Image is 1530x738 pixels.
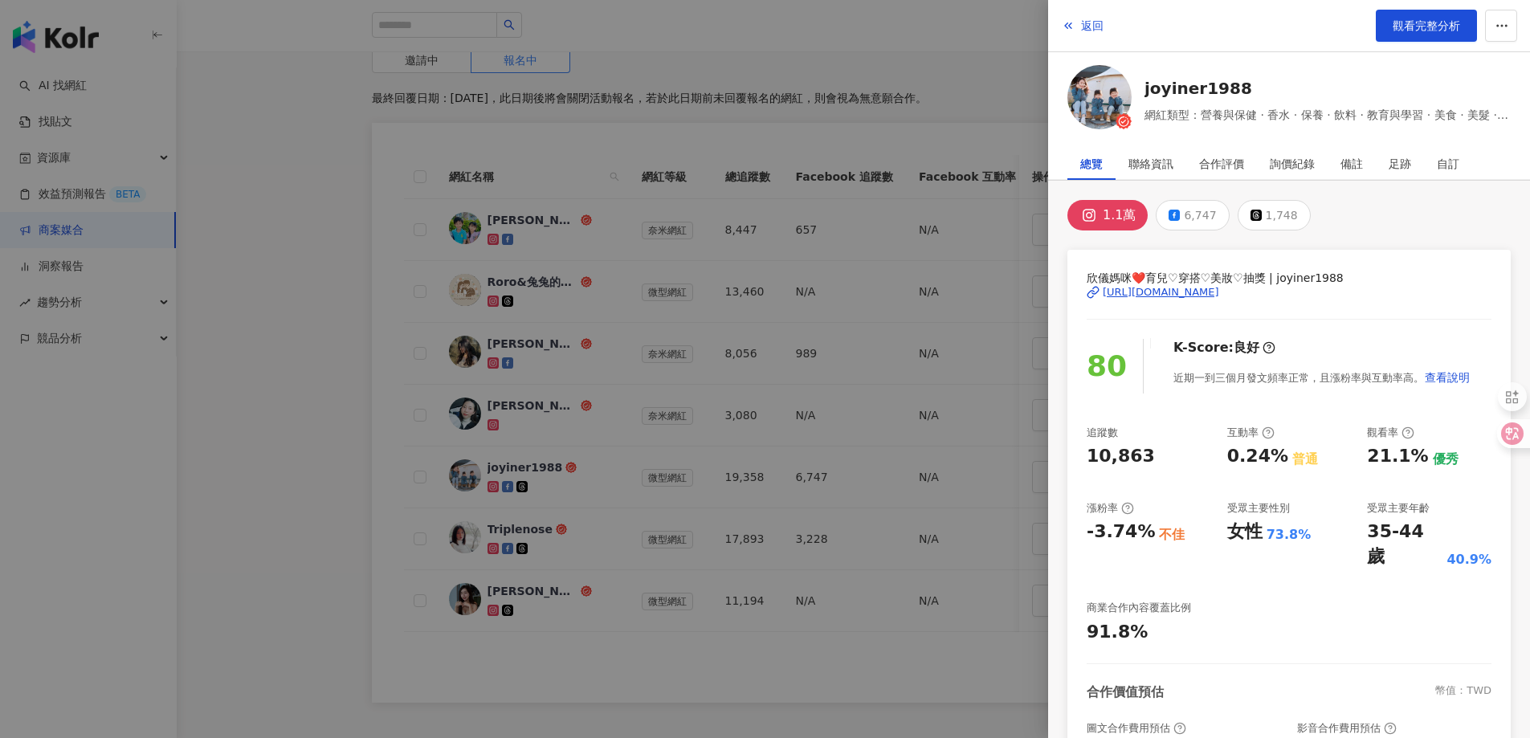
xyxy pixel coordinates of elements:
[1103,204,1136,226] div: 1.1萬
[1087,683,1164,701] div: 合作價值預估
[1067,65,1132,129] img: KOL Avatar
[1087,344,1127,389] div: 80
[1087,285,1491,300] a: [URL][DOMAIN_NAME]
[1087,620,1148,645] div: 91.8%
[1266,204,1298,226] div: 1,748
[1267,526,1312,544] div: 73.8%
[1292,451,1318,468] div: 普通
[1067,65,1132,135] a: KOL Avatar
[1087,501,1134,516] div: 漲粉率
[1424,361,1471,393] button: 查看說明
[1227,520,1263,544] div: 女性
[1156,200,1229,230] button: 6,747
[1297,721,1397,736] div: 影音合作費用預估
[1199,148,1244,180] div: 合作評價
[1067,200,1148,230] button: 1.1萬
[1340,148,1363,180] div: 備註
[1087,426,1118,440] div: 追蹤數
[1144,106,1511,124] span: 網紅類型：營養與保健 · 香水 · 保養 · 飲料 · 教育與學習 · 美食 · 美髮 · 醫療與健康
[1081,19,1104,32] span: 返回
[1159,526,1185,544] div: 不佳
[1173,339,1275,357] div: K-Score :
[1270,148,1315,180] div: 詢價紀錄
[1061,10,1104,42] button: 返回
[1238,200,1311,230] button: 1,748
[1425,371,1470,384] span: 查看說明
[1437,148,1459,180] div: 自訂
[1087,601,1191,615] div: 商業合作內容覆蓋比例
[1376,10,1477,42] a: 觀看完整分析
[1367,426,1414,440] div: 觀看率
[1087,721,1186,736] div: 圖文合作費用預估
[1080,148,1103,180] div: 總覽
[1173,361,1471,393] div: 近期一到三個月發文頻率正常，且漲粉率與互動率高。
[1367,444,1428,469] div: 21.1%
[1144,77,1511,100] a: joyiner1988
[1227,444,1288,469] div: 0.24%
[1087,269,1491,287] span: 欣儀媽咪❤️育兒♡穿搭♡美妝♡抽獎 | joyiner1988
[1128,148,1173,180] div: 聯絡資訊
[1184,204,1216,226] div: 6,747
[1087,444,1155,469] div: 10,863
[1433,451,1459,468] div: 優秀
[1227,426,1275,440] div: 互動率
[1087,520,1155,544] div: -3.74%
[1435,683,1491,701] div: 幣值：TWD
[1367,520,1442,569] div: 35-44 歲
[1393,19,1460,32] span: 觀看完整分析
[1103,285,1219,300] div: [URL][DOMAIN_NAME]
[1227,501,1290,516] div: 受眾主要性別
[1446,551,1491,569] div: 40.9%
[1234,339,1259,357] div: 良好
[1389,148,1411,180] div: 足跡
[1367,501,1430,516] div: 受眾主要年齡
